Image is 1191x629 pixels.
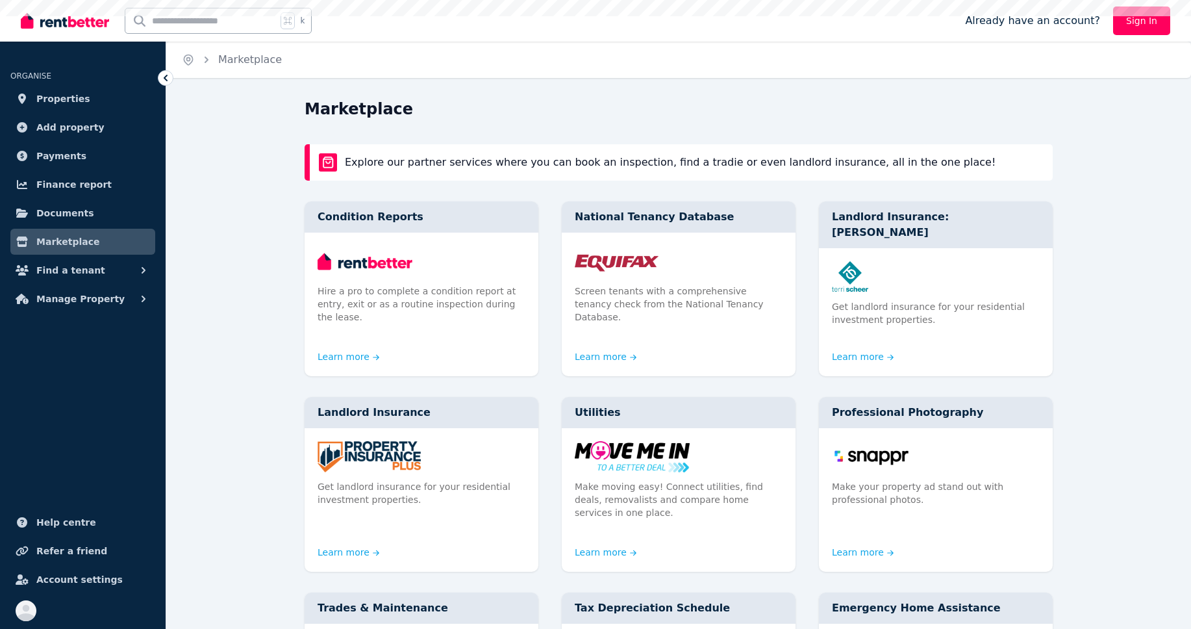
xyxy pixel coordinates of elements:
img: Landlord Insurance [318,441,525,472]
p: Hire a pro to complete a condition report at entry, exit or as a routine inspection during the le... [318,285,525,324]
span: Help centre [36,515,96,530]
div: Utilities [562,397,796,428]
p: Explore our partner services where you can book an inspection, find a tradie or even landlord ins... [345,155,996,170]
div: Condition Reports [305,201,538,233]
span: Add property [36,120,105,135]
a: Learn more [832,546,894,559]
div: Tax Depreciation Schedule [562,593,796,624]
a: Learn more [575,546,637,559]
a: Sign In [1113,6,1170,35]
span: Manage Property [36,291,125,307]
p: Get landlord insurance for your residential investment properties. [832,300,1040,326]
span: Refer a friend [36,543,107,559]
h1: Marketplace [305,99,413,120]
img: Condition Reports [318,246,525,277]
span: k [300,16,305,26]
a: Refer a friend [10,538,155,564]
a: Account settings [10,567,155,593]
a: Learn more [318,546,380,559]
a: Finance report [10,172,155,198]
img: Professional Photography [832,441,1040,472]
span: Properties [36,91,90,107]
a: Learn more [832,350,894,363]
a: Help centre [10,509,155,535]
img: rentBetter Marketplace [319,153,337,172]
div: Landlord Insurance [305,397,538,428]
a: Learn more [318,350,380,363]
span: Marketplace [36,234,99,250]
a: Payments [10,143,155,169]
div: National Tenancy Database [562,201,796,233]
button: Manage Property [10,286,155,312]
span: Find a tenant [36,263,105,278]
div: Landlord Insurance: [PERSON_NAME] [819,201,1053,248]
a: Learn more [575,350,637,363]
img: Utilities [575,441,783,472]
a: Marketplace [218,53,282,66]
div: Trades & Maintenance [305,593,538,624]
span: Already have an account? [965,13,1100,29]
img: RentBetter [21,11,109,31]
div: Emergency Home Assistance [819,593,1053,624]
p: Make moving easy! Connect utilities, find deals, removalists and compare home services in one place. [575,480,783,519]
p: Get landlord insurance for your residential investment properties. [318,480,525,506]
span: ORGANISE [10,71,51,81]
img: Landlord Insurance: Terri Scheer [832,261,1040,292]
span: Documents [36,205,94,221]
a: Documents [10,200,155,226]
div: Professional Photography [819,397,1053,428]
p: Screen tenants with a comprehensive tenancy check from the National Tenancy Database. [575,285,783,324]
a: Marketplace [10,229,155,255]
a: Add property [10,114,155,140]
nav: Breadcrumb [166,42,297,78]
img: National Tenancy Database [575,246,783,277]
span: Account settings [36,572,123,587]
a: Properties [10,86,155,112]
button: Find a tenant [10,257,155,283]
span: Finance report [36,177,112,192]
p: Make your property ad stand out with professional photos. [832,480,1040,506]
span: Payments [36,148,86,164]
